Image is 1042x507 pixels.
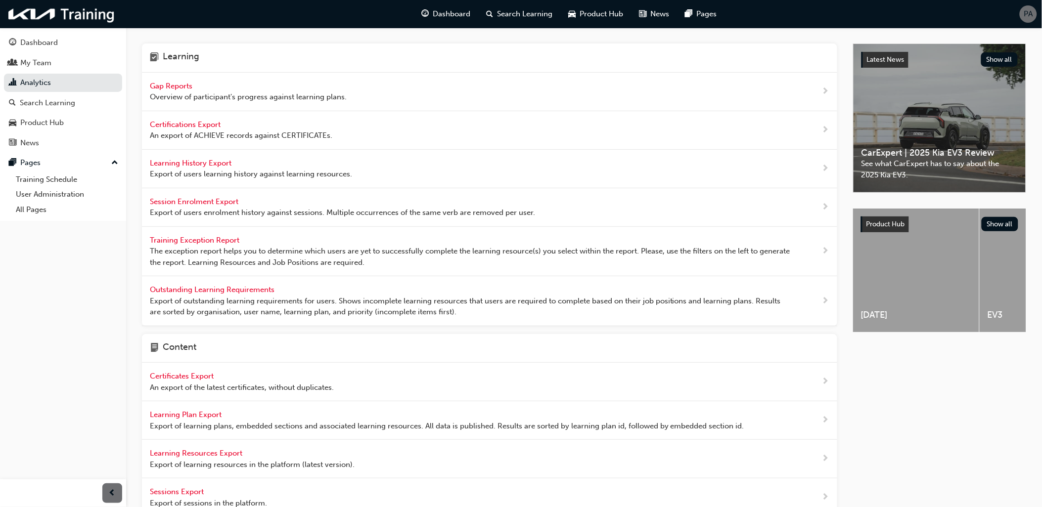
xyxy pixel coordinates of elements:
span: Learning History Export [150,159,233,168]
a: Learning Plan Export Export of learning plans, embedded sections and associated learning resource... [142,401,837,440]
a: News [4,134,122,152]
span: Export of outstanding learning requirements for users. Shows incomplete learning resources that u... [150,296,790,318]
span: CarExpert | 2025 Kia EV3 Review [861,147,1018,159]
a: Certificates Export An export of the latest certificates, without duplicates.next-icon [142,363,837,401]
div: Search Learning [20,97,75,109]
a: User Administration [12,187,122,202]
div: Pages [20,157,41,169]
span: Session Enrolment Export [150,197,240,206]
a: Learning History Export Export of users learning history against learning resources.next-icon [142,150,837,188]
span: Training Exception Report [150,236,241,245]
a: car-iconProduct Hub [561,4,632,24]
span: Product Hub [580,8,624,20]
a: Outstanding Learning Requirements Export of outstanding learning requirements for users. Shows in... [142,276,837,326]
span: learning-icon [150,51,159,64]
a: Training Schedule [12,172,122,187]
a: pages-iconPages [678,4,725,24]
span: Search Learning [498,8,553,20]
span: next-icon [822,163,829,175]
a: My Team [4,54,122,72]
button: Show all [982,217,1019,231]
span: Sessions Export [150,487,206,496]
span: Dashboard [433,8,471,20]
button: Pages [4,154,122,172]
button: DashboardMy TeamAnalyticsSearch LearningProduct HubNews [4,32,122,154]
a: Search Learning [4,94,122,112]
a: guage-iconDashboard [414,4,479,24]
span: search-icon [9,99,16,108]
a: Latest NewsShow all [861,52,1018,68]
span: chart-icon [9,79,16,87]
span: Certifications Export [150,120,223,129]
a: search-iconSearch Learning [479,4,561,24]
span: Outstanding Learning Requirements [150,285,276,294]
a: Analytics [4,74,122,92]
span: Pages [697,8,717,20]
div: My Team [20,57,51,69]
a: news-iconNews [632,4,678,24]
span: The exception report helps you to determine which users are yet to successfully complete the lear... [150,246,790,268]
a: Product HubShow all [861,216,1018,232]
span: Export of users learning history against learning resources. [150,169,352,180]
span: next-icon [822,295,829,307]
a: Training Exception Report The exception report helps you to determine which users are yet to succ... [142,227,837,277]
a: Learning Resources Export Export of learning resources in the platform (latest version).next-icon [142,440,837,478]
span: next-icon [822,85,829,98]
span: news-icon [9,139,16,148]
button: Show all [981,52,1018,67]
span: An export of ACHIEVE records against CERTIFICATEs. [150,130,332,141]
div: Product Hub [20,117,64,128]
span: up-icon [111,157,118,169]
a: [DATE] [853,209,979,332]
span: Latest News [867,55,905,64]
span: Certificates Export [150,372,216,380]
span: next-icon [822,453,829,465]
span: Learning Resources Export [150,449,244,458]
span: people-icon [9,59,16,68]
span: page-icon [150,342,159,355]
a: Certifications Export An export of ACHIEVE records against CERTIFICATEs.next-icon [142,111,837,150]
a: Latest NewsShow allCarExpert | 2025 Kia EV3 ReviewSee what CarExpert has to say about the 2025 Ki... [853,43,1026,193]
span: pages-icon [685,8,693,20]
span: next-icon [822,201,829,213]
button: PA [1020,5,1037,23]
a: Session Enrolment Export Export of users enrolment history against sessions. Multiple occurrences... [142,188,837,227]
h4: Content [163,342,196,355]
span: next-icon [822,414,829,426]
a: All Pages [12,202,122,217]
img: kia-training [5,4,119,24]
span: Overview of participant's progress against learning plans. [150,91,347,103]
span: pages-icon [9,159,16,168]
span: Export of users enrolment history against sessions. Multiple occurrences of the same verb are rem... [150,207,535,218]
div: News [20,137,39,149]
span: guage-icon [9,39,16,47]
a: Product Hub [4,114,122,132]
span: Product Hub [866,220,905,228]
span: An export of the latest certificates, without duplicates. [150,382,334,393]
h4: Learning [163,51,199,64]
span: news-icon [639,8,647,20]
span: Learning Plan Export [150,410,224,419]
span: See what CarExpert has to say about the 2025 Kia EV3. [861,158,1018,180]
span: [DATE] [861,309,971,321]
span: Gap Reports [150,82,194,90]
a: Gap Reports Overview of participant's progress against learning plans.next-icon [142,73,837,111]
span: Export of learning plans, embedded sections and associated learning resources. All data is publis... [150,421,744,432]
span: car-icon [569,8,576,20]
span: car-icon [9,119,16,127]
span: PA [1024,8,1033,20]
span: search-icon [487,8,494,20]
span: next-icon [822,245,829,257]
div: Dashboard [20,37,58,48]
a: Dashboard [4,34,122,52]
span: Export of learning resources in the platform (latest version). [150,459,355,470]
span: next-icon [822,491,829,504]
span: next-icon [822,376,829,388]
span: next-icon [822,124,829,136]
span: prev-icon [109,487,116,500]
span: guage-icon [422,8,429,20]
span: News [651,8,670,20]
